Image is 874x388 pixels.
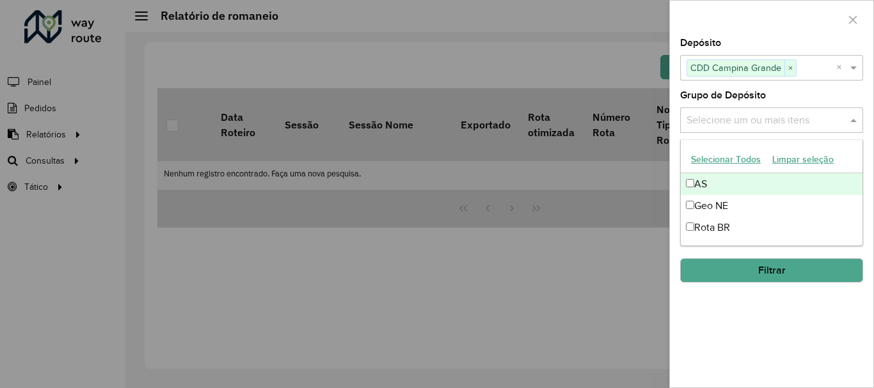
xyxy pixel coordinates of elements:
[685,150,767,169] button: Selecionar Todos
[680,258,863,283] button: Filtrar
[687,60,784,75] span: CDD Campina Grande
[680,35,721,50] label: Depósito
[680,88,766,103] label: Grupo de Depósito
[784,61,796,76] span: ×
[680,139,863,246] ng-dropdown-panel: Options list
[767,150,839,169] button: Limpar seleção
[681,195,862,217] div: Geo NE
[836,60,847,75] span: Clear all
[681,217,862,238] div: Rota BR
[681,173,862,195] div: AS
